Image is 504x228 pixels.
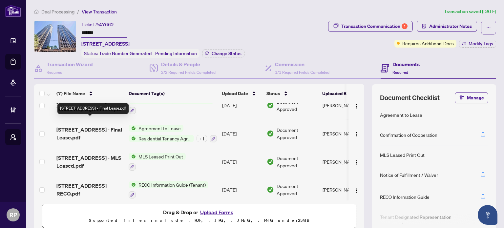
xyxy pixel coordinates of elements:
span: Trade Number Generated - Pending Information [99,51,197,56]
td: [DATE] [220,148,264,176]
div: Ticket #: [81,21,114,28]
td: [DATE] [220,176,264,204]
button: Status Icon372 Tenant Designated Representation Agreement - Authority for Lease or Purchase [129,97,214,114]
img: Status Icon [129,125,136,132]
article: Transaction saved [DATE] [444,8,496,15]
img: IMG-C12275029_1.jpg [34,21,76,52]
td: [DATE] [220,92,264,120]
img: logo [5,5,21,17]
span: [STREET_ADDRESS] Tenant Rep Agreement.pdf [56,97,123,113]
button: Change Status [202,50,244,57]
th: (7) File Name [54,84,126,103]
span: Drag & Drop or [163,208,235,217]
img: Logo [354,188,359,193]
td: [PERSON_NAME] [320,176,369,204]
span: (7) File Name [56,90,85,97]
button: Status IconRECO Information Guide (Tenant) [129,181,208,199]
span: Status [266,90,280,97]
span: Manage [467,93,484,103]
div: MLS Leased Print Out [380,151,425,158]
img: Logo [354,160,359,165]
span: Requires Additional Docs [402,40,454,47]
img: Logo [354,104,359,109]
button: Status IconAgreement to LeaseStatus IconResidential Tenancy Agreement+1 [129,125,217,142]
button: Logo [351,184,362,195]
span: Required [47,70,62,75]
button: Logo [351,128,362,139]
li: / [77,8,79,15]
img: Document Status [267,102,274,109]
p: Supported files include .PDF, .JPG, .JPEG, .PNG under 25 MB [46,217,352,224]
td: [DATE] [220,119,264,148]
img: Status Icon [129,181,136,188]
span: Upload Date [222,90,248,97]
button: Manage [455,92,488,103]
span: Document Approved [277,126,317,141]
span: Agreement to Lease [136,125,183,132]
span: Residential Tenancy Agreement [136,135,194,142]
h4: Details & People [161,60,216,68]
div: Notice of Fulfillment / Waiver [380,171,438,178]
div: Agreement to Lease [380,111,422,118]
span: RP [10,210,17,219]
div: + 1 [197,135,207,142]
span: MLS Leased Print Out [136,153,186,160]
div: Tenant Designated Representation Agreement [380,213,472,228]
button: Logo [351,100,362,111]
h4: Commission [275,60,329,68]
button: Status IconMLS Leased Print Out [129,153,186,171]
div: 1 [402,23,408,29]
span: 47662 [99,22,114,28]
th: Status [264,84,320,103]
span: View Transaction [82,9,117,15]
span: Deal Processing [41,9,74,15]
td: [PERSON_NAME] [320,119,369,148]
img: Document Status [267,186,274,193]
h4: Documents [392,60,420,68]
span: ellipsis [486,25,491,30]
button: Modify Tags [459,40,496,48]
button: Transaction Communication1 [328,21,413,32]
span: [STREET_ADDRESS] - MLS Leased.pdf [56,154,123,170]
span: Document Approved [277,182,317,197]
div: RECO Information Guide [380,193,430,200]
button: Upload Forms [198,208,235,217]
span: Administrator Notes [429,21,472,31]
button: Open asap [478,205,497,225]
th: Document Tag(s) [126,84,219,103]
div: Transaction Communication [341,21,408,31]
img: Logo [354,132,359,137]
button: Administrator Notes [417,21,477,32]
span: Modify Tags [469,41,493,46]
span: Document Checklist [380,93,440,102]
th: Upload Date [219,84,264,103]
div: [STREET_ADDRESS] - Final Lease.pdf [57,103,129,114]
span: [STREET_ADDRESS] - Final Lease.pdf [56,126,123,141]
span: [STREET_ADDRESS] [81,40,130,48]
td: [PERSON_NAME] [320,148,369,176]
img: Document Status [267,130,274,137]
span: Change Status [212,51,241,56]
img: Status Icon [129,135,136,142]
span: [STREET_ADDRESS] - RECO.pdf [56,182,123,197]
img: Document Status [267,158,274,165]
h4: Transaction Wizard [47,60,93,68]
span: Document Approved [277,98,317,113]
span: user-switch [10,134,16,140]
div: Confirmation of Cooperation [380,131,437,138]
td: [PERSON_NAME] [320,92,369,120]
span: solution [422,24,427,29]
th: Uploaded By [320,84,369,103]
img: Status Icon [129,153,136,160]
span: Document Approved [277,155,317,169]
span: 1/1 Required Fields Completed [275,70,329,75]
span: 2/2 Required Fields Completed [161,70,216,75]
div: Status: [81,49,199,58]
span: home [34,10,39,14]
button: Logo [351,156,362,167]
span: RECO Information Guide (Tenant) [136,181,208,188]
span: Required [392,70,408,75]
